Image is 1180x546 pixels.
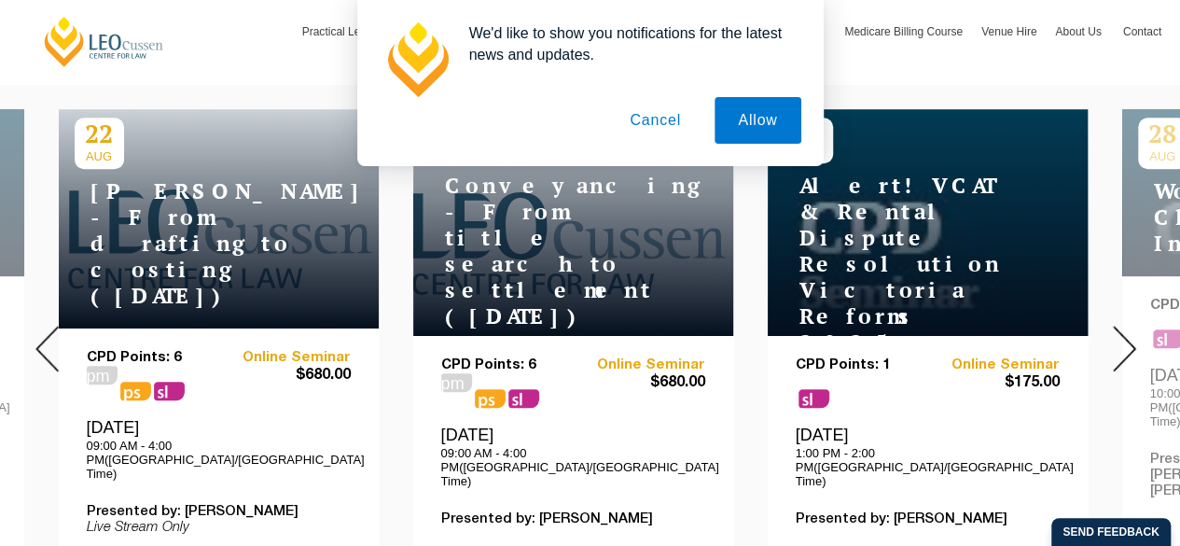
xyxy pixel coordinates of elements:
[441,357,574,373] p: CPD Points: 6
[441,511,705,527] p: Presented by: [PERSON_NAME]
[87,366,118,385] span: pm
[75,178,308,309] h4: [PERSON_NAME] - From drafting to costing ([DATE])
[508,389,539,408] span: sl
[87,417,351,481] div: [DATE]
[441,373,472,392] span: pm
[87,439,351,481] p: 09:00 AM - 4:00 PM([GEOGRAPHIC_DATA]/[GEOGRAPHIC_DATA] Time)
[87,504,351,520] p: Presented by: [PERSON_NAME]
[120,382,151,400] span: ps
[784,173,1017,356] h4: Alert! VCAT & Rental Dispute Resolution Victoria Reforms 2025
[573,373,705,393] span: $680.00
[154,382,185,400] span: sl
[441,446,705,488] p: 09:00 AM - 4:00 PM([GEOGRAPHIC_DATA]/[GEOGRAPHIC_DATA] Time)
[87,350,219,366] p: CPD Points: 6
[927,357,1060,373] a: Online Seminar
[798,389,829,408] span: sl
[1113,326,1136,371] img: Next
[218,366,351,385] span: $680.00
[380,22,454,97] img: notification icon
[715,97,800,144] button: Allow
[441,425,705,488] div: [DATE]
[35,326,59,371] img: Prev
[87,520,351,536] p: Live Stream Only
[218,350,351,366] a: Online Seminar
[573,357,705,373] a: Online Seminar
[606,97,704,144] button: Cancel
[796,446,1060,488] p: 1:00 PM - 2:00 PM([GEOGRAPHIC_DATA]/[GEOGRAPHIC_DATA] Time)
[796,425,1060,488] div: [DATE]
[454,22,801,65] div: We'd like to show you notifications for the latest news and updates.
[796,511,1060,527] p: Presented by: [PERSON_NAME]
[429,173,662,329] h4: Conveyancing - From title search to settlement ([DATE])
[475,389,506,408] span: ps
[796,357,928,373] p: CPD Points: 1
[927,373,1060,393] span: $175.00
